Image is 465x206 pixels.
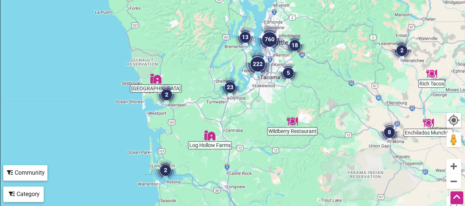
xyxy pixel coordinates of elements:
div: Log Hollow Farms [204,130,215,141]
div: Sky Island Farm [150,73,161,84]
button: Drag Pegman onto the map to open Street View [446,132,461,147]
div: 13 [234,26,256,48]
div: 222 [243,49,272,79]
div: Filter by Community [3,165,47,181]
div: 18 [284,34,306,56]
div: 8 [378,121,400,143]
button: Zoom out [446,174,461,189]
div: Scroll Back to Top [450,191,463,204]
div: 2 [391,39,413,62]
div: 5 [277,62,299,84]
div: 2 [155,84,178,106]
div: Enchilados Munchies Bar [423,117,434,128]
div: 2 [154,159,176,181]
div: Rich Tacos [426,68,437,79]
button: Your Location [446,113,461,128]
button: Zoom in [446,159,461,174]
div: Community [4,166,47,180]
div: Category [4,187,43,201]
div: 760 [255,25,284,54]
div: Filter by category [3,186,44,202]
div: 23 [219,76,241,98]
div: Wildberry Restaurant [287,116,298,127]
